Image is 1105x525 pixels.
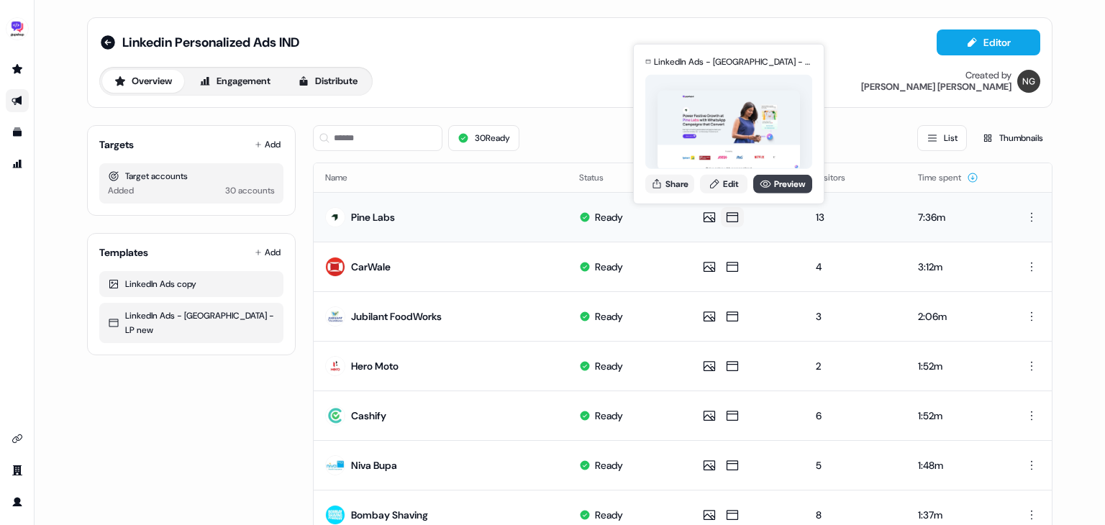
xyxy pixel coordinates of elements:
[6,121,29,144] a: Go to templates
[937,29,1040,55] button: Editor
[252,242,283,262] button: Add
[816,408,894,423] div: 6
[102,70,184,93] button: Overview
[99,137,134,152] div: Targets
[595,210,623,224] div: Ready
[918,359,993,373] div: 1:52m
[1017,70,1040,93] img: Nikunj
[225,183,275,198] div: 30 accounts
[595,359,623,373] div: Ready
[654,55,812,69] div: LinkedIn Ads - [GEOGRAPHIC_DATA] - LP new for Pine Labs
[108,277,275,291] div: LinkedIn Ads copy
[816,458,894,472] div: 5
[351,408,386,423] div: Cashify
[918,260,993,274] div: 3:12m
[861,81,1011,93] div: [PERSON_NAME] [PERSON_NAME]
[108,309,275,337] div: LinkedIn Ads - [GEOGRAPHIC_DATA] - LP new
[286,70,370,93] button: Distribute
[6,427,29,450] a: Go to integrations
[351,359,399,373] div: Hero Moto
[753,174,812,193] a: Preview
[6,490,29,513] a: Go to profile
[645,174,694,193] button: Share
[816,508,894,522] div: 8
[816,359,894,373] div: 2
[816,165,863,191] button: Visitors
[252,134,283,155] button: Add
[595,408,623,423] div: Ready
[351,458,397,472] div: Niva Bupa
[965,70,1011,81] div: Created by
[6,89,29,112] a: Go to outbound experience
[917,125,967,151] button: List
[595,458,623,472] div: Ready
[448,125,519,151] button: 30Ready
[351,508,428,522] div: Bombay Shaving
[108,183,134,198] div: Added
[122,34,299,51] span: Linkedin Personalized Ads IND
[816,210,894,224] div: 13
[595,508,623,522] div: Ready
[6,152,29,175] a: Go to attribution
[351,260,391,274] div: CarWale
[918,165,978,191] button: Time spent
[918,408,993,423] div: 1:52m
[579,165,621,191] button: Status
[99,245,148,260] div: Templates
[108,169,275,183] div: Target accounts
[595,260,623,274] div: Ready
[187,70,283,93] button: Engagement
[816,260,894,274] div: 4
[973,125,1052,151] button: Thumbnails
[816,309,894,324] div: 3
[6,58,29,81] a: Go to prospects
[937,37,1040,52] a: Editor
[351,309,442,324] div: Jubilant FoodWorks
[6,459,29,482] a: Go to team
[325,165,365,191] button: Name
[700,174,747,193] a: Edit
[658,90,800,170] img: asset preview
[918,210,993,224] div: 7:36m
[918,508,993,522] div: 1:37m
[351,210,395,224] div: Pine Labs
[918,309,993,324] div: 2:06m
[595,309,623,324] div: Ready
[918,458,993,472] div: 1:48m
